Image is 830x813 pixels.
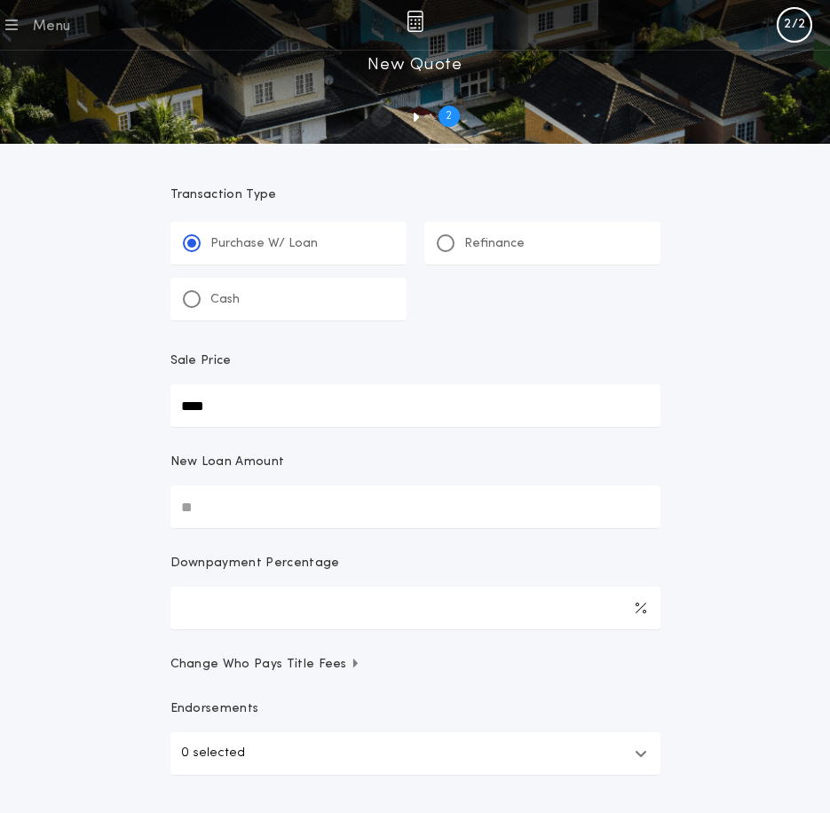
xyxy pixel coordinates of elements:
[407,11,423,32] img: img
[170,186,660,204] p: Transaction Type
[170,656,361,674] span: Change Who Pays Title Fees
[181,743,245,764] p: 0 selected
[210,291,240,309] p: Cash
[210,235,318,253] p: Purchase W/ Loan
[170,555,340,572] p: Downpayment Percentage
[170,454,285,471] p: New Loan Amount
[170,732,660,775] button: 0 selected
[446,109,452,123] h2: 2
[170,384,660,427] input: Sale Price
[170,352,232,370] p: Sale Price
[170,700,660,718] p: Endorsements
[170,656,660,674] button: Change Who Pays Title Fees
[464,235,525,253] p: Refinance
[368,51,462,79] h1: New Quote
[32,16,70,37] div: Menu
[170,587,660,629] input: Downpayment Percentage
[170,485,660,528] input: New Loan Amount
